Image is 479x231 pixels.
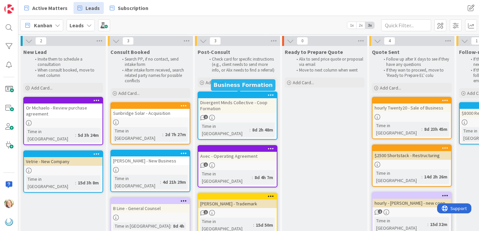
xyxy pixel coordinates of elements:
span: Kanban [34,21,52,29]
span: : [162,131,163,138]
li: Move to next column when went [293,68,364,73]
div: hourly Twenty20 - Sale of Business [373,98,451,112]
span: : [421,125,422,133]
div: 2d 7h 27m [163,131,188,138]
div: Time in [GEOGRAPHIC_DATA] [200,170,252,185]
div: Vetrie - New Company [24,151,102,166]
span: : [160,178,161,186]
div: hourly - [PERSON_NAME] - new coop [373,199,451,207]
a: Subscription [106,2,152,14]
div: Time in [GEOGRAPHIC_DATA] [113,222,170,230]
div: Avec - Operating Agreement [198,152,277,160]
span: Active Matters [32,4,68,12]
span: 3 [210,37,221,45]
div: Time in [GEOGRAPHIC_DATA] [113,175,160,189]
div: Time in [GEOGRAPHIC_DATA] [26,128,75,142]
span: Add Card... [293,80,314,86]
span: Add Card... [206,80,227,86]
li: Search PP, if no contact, send intake form [118,57,189,68]
div: Or Michaelo - Review purchase agreement [24,98,102,118]
div: Divergent Minds Collective - Coop Formation [198,98,277,113]
div: Time in [GEOGRAPHIC_DATA] [113,127,162,142]
div: 4d 21h 29m [161,178,188,186]
span: Consult Booked [110,49,150,55]
div: 8d 4h [171,222,186,230]
span: 0 [297,37,308,45]
span: 1 [204,210,208,214]
div: Sunbridge Solar - Acquisition [111,109,190,117]
div: B Line - General Counsel [111,204,190,213]
span: 2 [204,115,208,119]
li: When consult booked, move to next column [31,68,102,79]
span: 2 [35,37,47,45]
li: Invite them to schedule a consultation [31,57,102,68]
a: Leads [74,2,104,14]
span: Add Card... [31,85,53,91]
div: hourly - [PERSON_NAME] - new coop [373,193,451,207]
div: [PERSON_NAME] - Trademark [198,199,277,208]
span: : [427,221,428,228]
div: Time in [GEOGRAPHIC_DATA] [375,122,421,136]
span: 2x [356,22,365,29]
h5: Business Formation [214,82,273,88]
span: New Lead [23,49,47,55]
div: [PERSON_NAME] - New Business [111,156,190,165]
div: 15d 32m [428,221,449,228]
li: After intake form received, search related party names for possible conflicts [118,68,189,84]
div: Time in [GEOGRAPHIC_DATA] [200,122,249,137]
span: : [170,222,171,230]
span: : [253,221,254,229]
span: Add Card... [380,85,401,91]
b: Leads [70,22,84,29]
span: 3 [122,37,134,45]
div: Avec - Operating Agreement [198,146,277,160]
span: 3x [365,22,374,29]
div: Time in [GEOGRAPHIC_DATA] [26,175,75,190]
li: If they wan to proceed, move to 'Ready to Prepare EL' colu [380,68,451,79]
div: Time in [GEOGRAPHIC_DATA] [375,169,421,184]
span: : [421,173,422,180]
div: 8d 2h 48m [250,126,275,133]
span: Quote Sent [372,49,399,55]
span: 2 [378,209,382,214]
span: Add Card... [118,90,140,96]
div: 5d 3h 24m [76,131,100,139]
li: Check card for specific instructions (e.g., client needs to send more info, or Alix needs to find... [206,57,276,73]
input: Quick Filter... [381,19,431,31]
span: : [252,174,253,181]
span: 1 [204,162,208,167]
span: Ready to Prepare Quote [285,49,343,55]
img: avatar [4,217,14,227]
span: 1x [347,22,356,29]
div: [PERSON_NAME] - Trademark [198,193,277,208]
div: 15d 50m [254,221,275,229]
div: Divergent Minds Collective - Coop Formation [198,92,277,113]
div: 8d 23h 45m [422,125,449,133]
img: AD [4,199,14,208]
div: Vetrie - New Company [24,157,102,166]
img: Visit kanbanzone.com [4,4,14,14]
span: Post-Consult [198,49,230,55]
span: Subscription [118,4,148,12]
span: : [249,126,250,133]
span: 4 [384,37,395,45]
div: hourly Twenty20 - Sale of Business [373,104,451,112]
div: 8d 4h 7m [253,174,275,181]
span: : [75,179,76,186]
li: Alix to send price quote or proposal via email [293,57,364,68]
div: Or Michaelo - Review purchase agreement [24,104,102,118]
div: 14d 2h 26m [422,173,449,180]
div: B Line - General Counsel [111,198,190,213]
div: $2500 Shortstack - Restructuring [373,151,451,160]
div: [PERSON_NAME] - New Business [111,150,190,165]
div: 15d 3h 8m [76,179,100,186]
span: : [75,131,76,139]
a: Active Matters [20,2,72,14]
div: $2500 Shortstack - Restructuring [373,145,451,160]
span: Leads [85,4,100,12]
div: Sunbridge Solar - Acquisition [111,103,190,117]
li: Follow up after X days to see if they have any questions [380,57,451,68]
span: Support [13,1,30,9]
